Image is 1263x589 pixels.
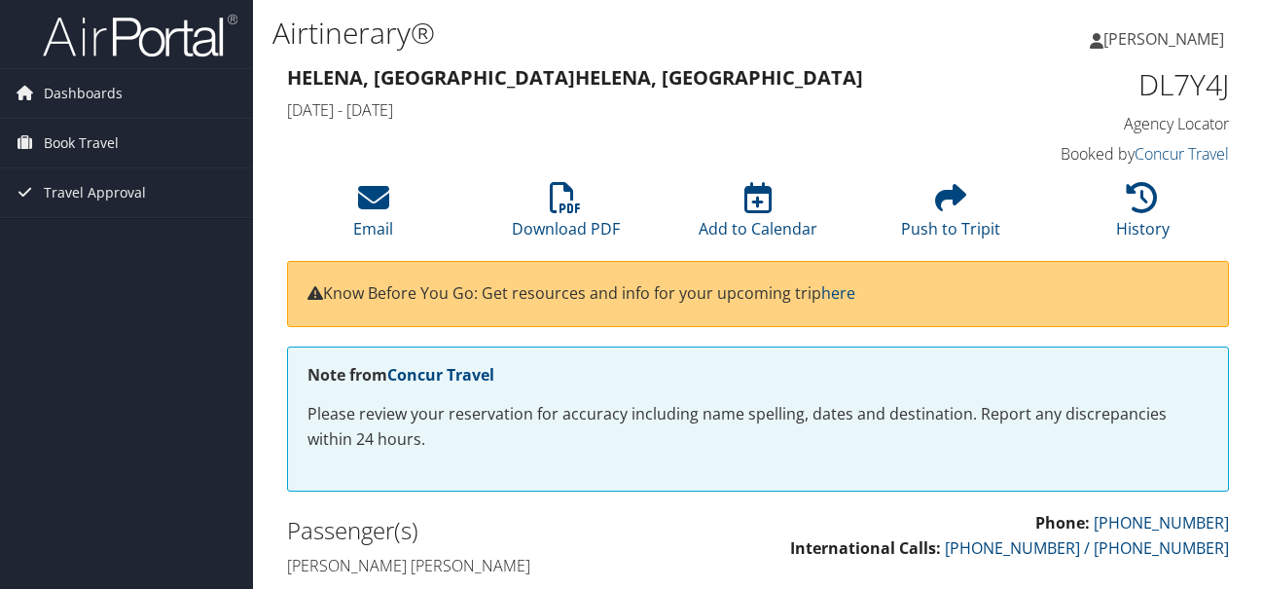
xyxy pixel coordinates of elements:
strong: Phone: [1035,512,1090,534]
a: [PERSON_NAME] [1090,10,1244,68]
span: Book Travel [44,119,119,167]
a: Concur Travel [1135,143,1229,165]
span: Travel Approval [44,168,146,217]
strong: Helena, [GEOGRAPHIC_DATA] Helena, [GEOGRAPHIC_DATA] [287,64,863,91]
img: airportal-logo.png [43,13,237,58]
h1: DL7Y4J [1016,64,1230,105]
a: Download PDF [512,193,620,239]
a: [PHONE_NUMBER] [1094,512,1229,534]
h4: [PERSON_NAME] [PERSON_NAME] [287,555,743,576]
strong: Note from [307,364,494,386]
h4: Agency Locator [1016,113,1230,134]
p: Please review your reservation for accuracy including name spelling, dates and destination. Repor... [307,402,1209,452]
h2: Passenger(s) [287,514,743,547]
a: here [821,282,855,304]
span: Dashboards [44,69,123,118]
p: Know Before You Go: Get resources and info for your upcoming trip [307,281,1209,307]
a: Push to Tripit [901,193,1000,239]
h4: [DATE] - [DATE] [287,99,987,121]
h1: Airtinerary® [272,13,920,54]
strong: International Calls: [790,537,941,559]
a: [PHONE_NUMBER] / [PHONE_NUMBER] [945,537,1229,559]
span: [PERSON_NAME] [1103,28,1224,50]
a: Add to Calendar [699,193,817,239]
a: Email [353,193,393,239]
a: Concur Travel [387,364,494,386]
a: History [1116,193,1170,239]
h4: Booked by [1016,143,1230,165]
